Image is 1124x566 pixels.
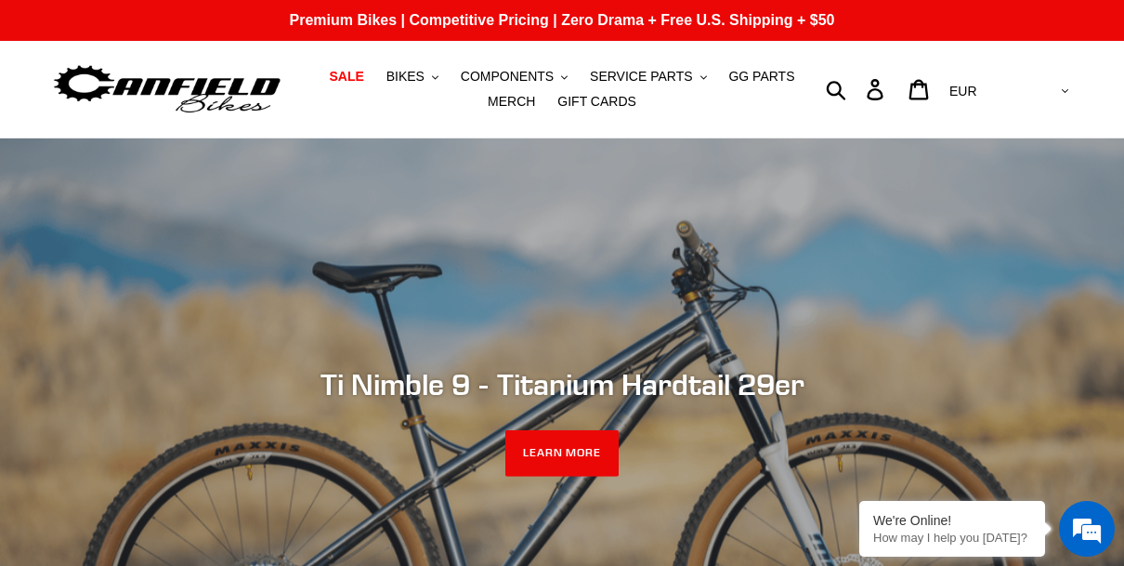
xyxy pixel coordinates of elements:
[590,69,692,85] span: SERVICE PARTS
[873,513,1031,528] div: We're Online!
[728,69,794,85] span: GG PARTS
[548,89,646,114] a: GIFT CARDS
[873,531,1031,545] p: How may I help you today?
[451,64,577,89] button: COMPONENTS
[488,94,535,110] span: MERCH
[320,64,372,89] a: SALE
[377,64,448,89] button: BIKES
[51,60,283,119] img: Canfield Bikes
[478,89,544,114] a: MERCH
[719,64,804,89] a: GG PARTS
[505,430,620,477] a: LEARN MORE
[329,69,363,85] span: SALE
[386,69,425,85] span: BIKES
[581,64,715,89] button: SERVICE PARTS
[56,366,1068,401] h2: Ti Nimble 9 - Titanium Hardtail 29er
[461,69,554,85] span: COMPONENTS
[557,94,636,110] span: GIFT CARDS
